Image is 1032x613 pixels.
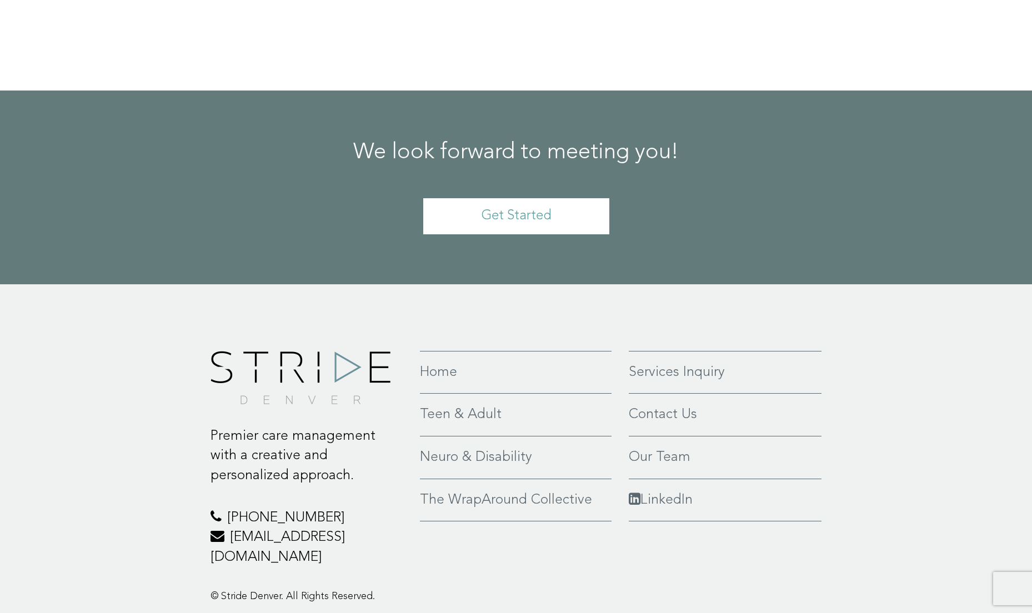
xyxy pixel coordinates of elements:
[420,363,612,383] a: Home
[211,591,375,601] span: © Stride Denver. All Rights Reserved.
[423,198,609,234] a: Get Started
[629,448,821,468] a: Our Team
[211,508,403,567] p: [PHONE_NUMBER] [EMAIL_ADDRESS][DOMAIN_NAME]
[88,140,944,165] h2: We look forward to meeting you!
[420,405,612,425] a: Teen & Adult
[211,351,390,404] img: footer-logo.png
[629,363,821,383] a: Services Inquiry
[629,405,821,425] a: Contact Us
[420,490,612,510] a: The WrapAround Collective
[211,426,403,486] p: Premier care management with a creative and personalized approach.
[420,448,612,468] a: Neuro & Disability
[629,490,821,510] a: LinkedIn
